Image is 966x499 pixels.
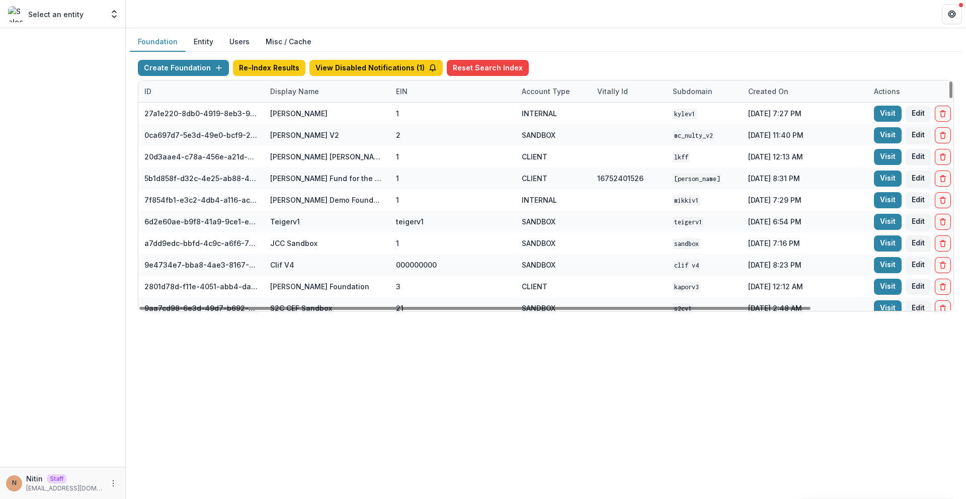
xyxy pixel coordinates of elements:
[742,232,868,254] div: [DATE] 7:16 PM
[906,257,931,273] button: Edit
[396,108,399,119] div: 1
[130,32,186,52] button: Foundation
[144,195,258,205] div: 7f854fb1-e3c2-4db4-a116-aca576521abc
[396,130,400,140] div: 2
[935,235,951,252] button: Delete Foundation
[144,108,258,119] div: 27a1e220-8db0-4919-8eb3-9f29ee33f7b0
[874,106,902,122] a: Visit
[742,86,794,97] div: Created on
[673,282,700,292] code: kaporv3
[396,238,399,248] div: 1
[874,279,902,295] a: Visit
[522,216,555,227] div: SANDBOX
[144,151,258,162] div: 20d3aae4-c78a-456e-a21d-91c97a6a725f
[673,217,704,227] code: teigerv1
[742,103,868,124] div: [DATE] 7:27 PM
[906,127,931,143] button: Edit
[935,300,951,316] button: Delete Foundation
[144,303,258,313] div: 9aa7cd98-6e3d-49d7-b692-3e5f3d1facd4
[270,238,317,248] div: JCC Sandbox
[270,130,339,140] div: [PERSON_NAME] V2
[522,195,557,205] div: INTERNAL
[742,189,868,211] div: [DATE] 7:29 PM
[186,32,221,52] button: Entity
[396,195,399,205] div: 1
[26,484,103,493] p: [EMAIL_ADDRESS][DOMAIN_NAME]
[270,260,294,270] div: Clif V4
[874,192,902,208] a: Visit
[390,86,414,97] div: EIN
[396,151,399,162] div: 1
[742,80,868,102] div: Created on
[874,127,902,143] a: Visit
[906,192,931,208] button: Edit
[742,211,868,232] div: [DATE] 6:54 PM
[522,108,557,119] div: INTERNAL
[522,151,547,162] div: CLIENT
[522,303,555,313] div: SANDBOX
[270,281,369,292] div: [PERSON_NAME] Foundation
[144,216,258,227] div: 6d2e60ae-b9f8-41a9-9ce1-e608d0f20ec5
[591,86,634,97] div: Vitally Id
[935,279,951,295] button: Delete Foundation
[107,477,119,489] button: More
[522,238,555,248] div: SANDBOX
[522,281,547,292] div: CLIENT
[28,9,84,20] p: Select an entity
[12,480,17,486] div: Nitin
[906,106,931,122] button: Edit
[935,149,951,165] button: Delete Foundation
[516,86,576,97] div: Account Type
[742,276,868,297] div: [DATE] 12:12 AM
[396,303,404,313] div: 21
[144,173,258,184] div: 5b1d858f-d32c-4e25-ab88-434536713791
[144,260,258,270] div: 9e4734e7-bba8-4ae3-8167-95d86cec7b4b
[673,238,700,249] code: sandbox
[673,195,700,206] code: mikkiv1
[8,6,24,22] img: Select an entity
[138,80,264,102] div: ID
[107,4,121,24] button: Open entity switcher
[942,4,962,24] button: Get Help
[906,235,931,252] button: Edit
[742,168,868,189] div: [DATE] 8:31 PM
[906,300,931,316] button: Edit
[874,171,902,187] a: Visit
[270,173,384,184] div: [PERSON_NAME] Fund for the Blind
[742,146,868,168] div: [DATE] 12:13 AM
[447,60,529,76] button: Reset Search Index
[264,80,390,102] div: Display Name
[874,214,902,230] a: Visit
[47,474,66,483] p: Staff
[673,303,693,314] code: s2cv1
[935,106,951,122] button: Delete Foundation
[522,260,555,270] div: SANDBOX
[935,171,951,187] button: Delete Foundation
[144,130,258,140] div: 0ca697d7-5e3d-49e0-bcf9-217f69e92d71
[935,257,951,273] button: Delete Foundation
[874,149,902,165] a: Visit
[742,254,868,276] div: [DATE] 8:23 PM
[233,60,305,76] button: Re-Index Results
[935,192,951,208] button: Delete Foundation
[522,173,547,184] div: CLIENT
[138,86,157,97] div: ID
[144,238,258,248] div: a7dd9edc-bbfd-4c9c-a6f6-76d0743bf1cd
[138,60,229,76] button: Create Foundation
[396,281,400,292] div: 3
[667,80,742,102] div: Subdomain
[597,173,643,184] div: 16752401526
[221,32,258,52] button: Users
[516,80,591,102] div: Account Type
[874,257,902,273] a: Visit
[935,127,951,143] button: Delete Foundation
[390,80,516,102] div: EIN
[742,124,868,146] div: [DATE] 11:40 PM
[396,260,437,270] div: 000000000
[144,281,258,292] div: 2801d78d-f11e-4051-abb4-dab00da98882
[906,149,931,165] button: Edit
